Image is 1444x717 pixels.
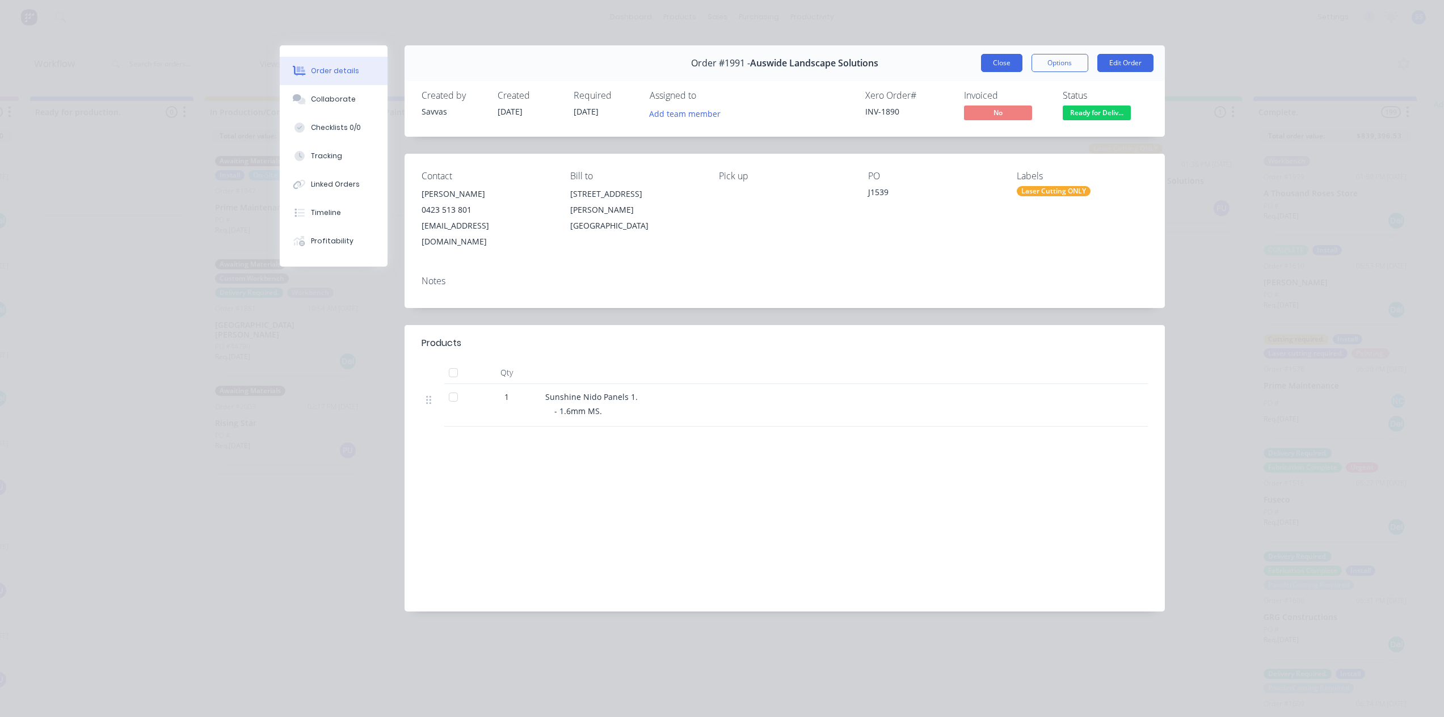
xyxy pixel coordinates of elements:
div: Timeline [311,208,341,218]
div: Laser Cutting ONLY [1017,186,1091,196]
span: Auswide Landscape Solutions [750,58,878,69]
div: Xero Order # [865,90,950,101]
div: [PERSON_NAME] [422,186,552,202]
span: - 1.6mm MS. [554,406,602,416]
div: Contact [422,171,552,182]
div: Checklists 0/0 [311,123,361,133]
div: Status [1063,90,1148,101]
div: Qty [473,361,541,384]
button: Collaborate [280,85,388,113]
div: Tracking [311,151,342,161]
div: [STREET_ADDRESS][PERSON_NAME][GEOGRAPHIC_DATA] [570,186,701,234]
span: [DATE] [574,106,599,117]
div: Linked Orders [311,179,360,189]
div: Assigned to [650,90,763,101]
div: Collaborate [311,94,356,104]
span: [DATE] [498,106,523,117]
div: Notes [422,276,1148,286]
button: Tracking [280,142,388,170]
div: Profitability [311,236,353,246]
span: Order #1991 - [691,58,750,69]
div: [STREET_ADDRESS][PERSON_NAME] [570,186,701,218]
div: Labels [1017,171,1147,182]
div: Created [498,90,560,101]
button: Close [981,54,1022,72]
div: Savvas [422,106,484,117]
div: Order details [311,66,359,76]
div: INV-1890 [865,106,950,117]
button: Edit Order [1097,54,1153,72]
div: Invoiced [964,90,1049,101]
div: PO [868,171,999,182]
button: Profitability [280,227,388,255]
button: Linked Orders [280,170,388,199]
button: Options [1032,54,1088,72]
span: 1 [504,391,509,403]
button: Order details [280,57,388,85]
span: No [964,106,1032,120]
button: Ready for Deliv... [1063,106,1131,123]
span: Sunshine Nido Panels 1. [545,391,638,402]
button: Checklists 0/0 [280,113,388,142]
button: Add team member [650,106,727,121]
span: Ready for Deliv... [1063,106,1131,120]
div: Required [574,90,636,101]
div: [PERSON_NAME]0423 513 801[EMAIL_ADDRESS][DOMAIN_NAME] [422,186,552,250]
div: Created by [422,90,484,101]
div: [EMAIL_ADDRESS][DOMAIN_NAME] [422,218,552,250]
div: Bill to [570,171,701,182]
button: Add team member [643,106,726,121]
div: J1539 [868,186,999,202]
div: Pick up [719,171,849,182]
div: [GEOGRAPHIC_DATA] [570,218,701,234]
div: 0423 513 801 [422,202,552,218]
div: Products [422,336,461,350]
button: Timeline [280,199,388,227]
